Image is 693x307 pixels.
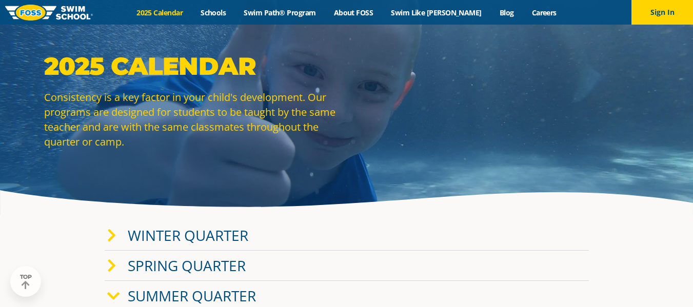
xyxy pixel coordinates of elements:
[235,8,325,17] a: Swim Path® Program
[20,274,32,290] div: TOP
[523,8,565,17] a: Careers
[5,5,93,21] img: FOSS Swim School Logo
[44,90,342,149] p: Consistency is a key factor in your child's development. Our programs are designed for students t...
[325,8,382,17] a: About FOSS
[192,8,235,17] a: Schools
[128,8,192,17] a: 2025 Calendar
[128,286,256,305] a: Summer Quarter
[128,256,246,275] a: Spring Quarter
[490,8,523,17] a: Blog
[44,51,256,81] strong: 2025 Calendar
[382,8,491,17] a: Swim Like [PERSON_NAME]
[128,226,248,245] a: Winter Quarter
